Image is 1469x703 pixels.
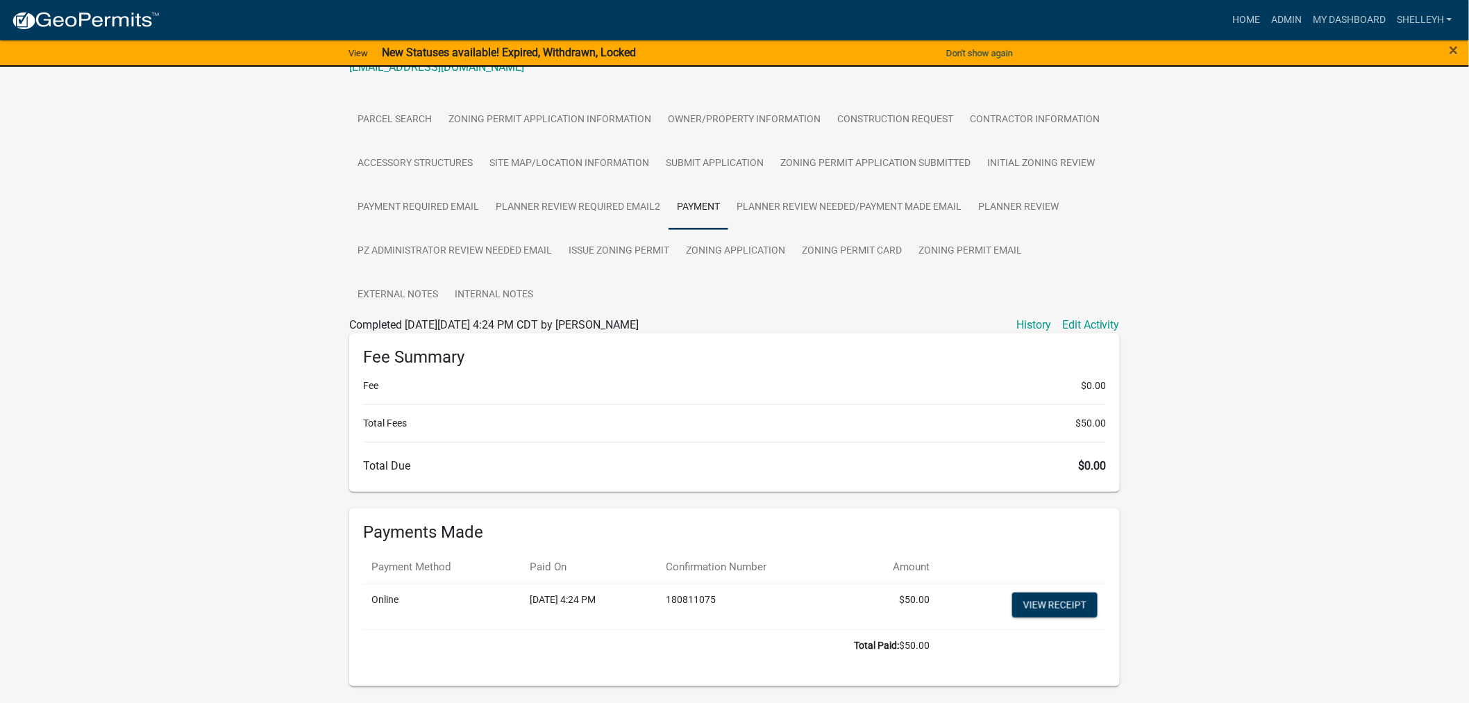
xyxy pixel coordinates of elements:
a: Submit Application [657,142,772,186]
button: Don't show again [941,42,1018,65]
a: Issue Zoning Permit [560,229,678,274]
h6: Payments Made [363,522,1106,543]
a: Initial Zoning Review [979,142,1103,186]
a: Site Map/Location Information [481,142,657,186]
h6: Total Due [363,459,1106,472]
a: Planner Review Required Email2 [487,185,669,230]
th: Amount [850,551,939,584]
strong: New Statuses available! Expired, Withdrawn, Locked [382,46,636,59]
a: Accessory Structures [349,142,481,186]
th: Paid On [521,551,657,584]
a: External Notes [349,273,446,317]
a: History [1016,317,1051,333]
a: Contractor Information [962,98,1108,142]
b: Total Paid: [854,640,899,651]
span: $50.00 [1075,416,1106,431]
a: View receipt [1012,593,1098,618]
td: $50.00 [850,584,939,629]
td: [DATE] 4:24 PM [521,584,657,629]
a: Owner/Property Information [660,98,829,142]
a: Zoning Permit Application Submitted [772,142,979,186]
td: Online [363,584,521,629]
a: Planner Review [970,185,1067,230]
a: PZ Administrator Review Needed Email [349,229,560,274]
th: Payment Method [363,551,521,584]
th: Confirmation Number [657,551,850,584]
a: Zoning Permit Email [910,229,1030,274]
td: $50.00 [363,629,938,661]
a: Admin [1266,7,1307,33]
a: Payment Required Email [349,185,487,230]
h6: Fee Summary [363,347,1106,367]
a: Internal Notes [446,273,542,317]
li: Fee [363,379,1106,393]
span: $0.00 [1078,459,1106,472]
a: My Dashboard [1307,7,1391,33]
a: Parcel search [349,98,440,142]
a: Zoning Permit Application Information [440,98,660,142]
a: Home [1227,7,1266,33]
a: Zoning Permit Card [794,229,910,274]
a: Payment [669,185,728,230]
a: View [343,42,373,65]
li: Total Fees [363,416,1106,431]
td: 180811075 [657,584,850,629]
a: Construction Request [829,98,962,142]
a: Zoning Application [678,229,794,274]
span: Completed [DATE][DATE] 4:24 PM CDT by [PERSON_NAME] [349,318,639,331]
a: Planner Review Needed/Payment Made Email [728,185,970,230]
span: × [1450,40,1459,60]
a: shelleyh [1391,7,1458,33]
a: Edit Activity [1062,317,1120,333]
span: $0.00 [1081,379,1106,393]
button: Close [1450,42,1459,58]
